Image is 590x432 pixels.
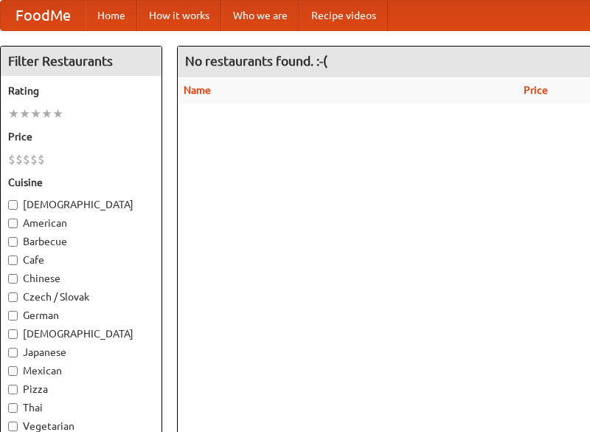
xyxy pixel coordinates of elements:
li: $ [8,151,15,168]
li: ★ [52,106,63,122]
label: German [8,308,154,323]
a: Price [524,84,548,96]
a: How it works [137,1,221,30]
input: Vegetarian [8,422,18,431]
label: American [8,216,154,230]
input: Barbecue [8,237,18,247]
input: Cafe [8,256,18,265]
input: [DEMOGRAPHIC_DATA] [8,200,18,210]
a: Who we are [221,1,299,30]
label: Cafe [8,253,154,267]
a: FoodMe [1,1,86,30]
a: Name [184,84,211,96]
li: ★ [8,106,19,122]
ng-pluralize: No restaurants found. :-( [185,54,327,68]
input: American [8,219,18,228]
h4: Filter Restaurants [1,47,162,76]
label: Pizza [8,382,154,397]
input: German [8,311,18,320]
a: Home [86,1,137,30]
li: ★ [19,106,30,122]
label: [DEMOGRAPHIC_DATA] [8,326,154,341]
li: ★ [41,106,52,122]
h5: Price [8,129,154,144]
input: Czech / Slovak [8,292,18,302]
label: Chinese [8,271,154,286]
label: Japanese [8,345,154,360]
li: ★ [30,106,41,122]
label: Czech / Slovak [8,289,154,304]
input: Mexican [8,366,18,376]
li: $ [30,151,38,168]
input: Chinese [8,274,18,284]
label: [DEMOGRAPHIC_DATA] [8,197,154,212]
h5: Rating [8,83,154,98]
input: Pizza [8,385,18,394]
li: $ [23,151,30,168]
li: $ [38,151,45,168]
li: $ [15,151,23,168]
a: Recipe videos [299,1,388,30]
input: Japanese [8,348,18,357]
label: Mexican [8,363,154,378]
input: [DEMOGRAPHIC_DATA] [8,329,18,339]
label: Thai [8,400,154,415]
h5: Cuisine [8,175,154,190]
label: Barbecue [8,234,154,249]
input: Thai [8,403,18,413]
